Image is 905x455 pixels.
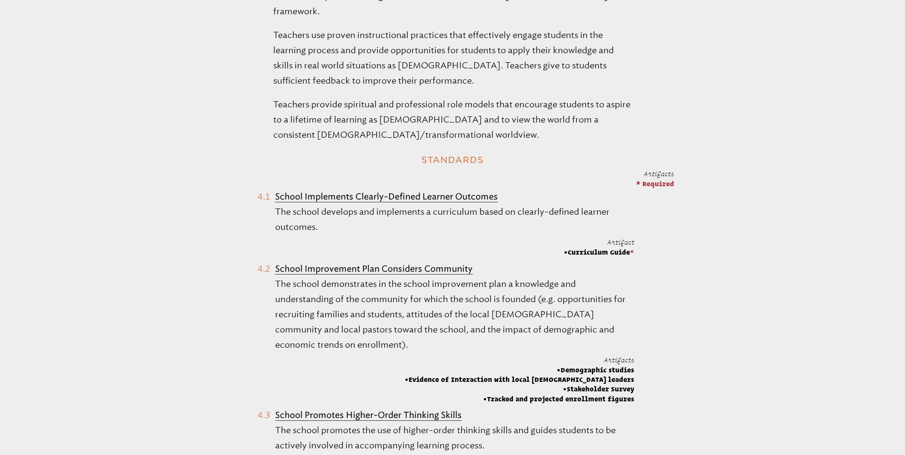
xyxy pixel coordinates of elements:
span: Artifact [607,238,634,246]
span: * Required [636,180,674,188]
span: Evidence of Interaction with local [DEMOGRAPHIC_DATA] leaders [405,375,634,384]
span: Artifacts [604,356,634,364]
p: The school develops and implements a curriculum based on clearly-defined learner outcomes. [275,204,634,235]
p: The school promotes the use of higher-order thinking skills and guides students to be actively in... [275,423,634,453]
span: Artifacts [644,170,674,178]
span: Tracked and projected enrollment figures [405,394,634,404]
p: The school demonstrates in the school improvement plan a knowledge and understanding of the commu... [275,276,634,352]
p: Teachers use proven instructional practices that effectively engage students in the learning proc... [273,28,632,88]
span: Curriculum Guide [564,247,634,257]
h2: Standards [249,151,656,169]
b: School Improvement Plan Considers Community [275,264,473,274]
span: Demographic studies [405,365,634,375]
b: School Promotes Higher-Order Thinking Skills [275,410,462,420]
p: Teachers provide spiritual and professional role models that encourage students to aspire to a li... [273,97,632,142]
b: School Implements Clearly-Defined Learner Outcomes [275,191,498,202]
span: Stakeholder Survey [405,384,634,394]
